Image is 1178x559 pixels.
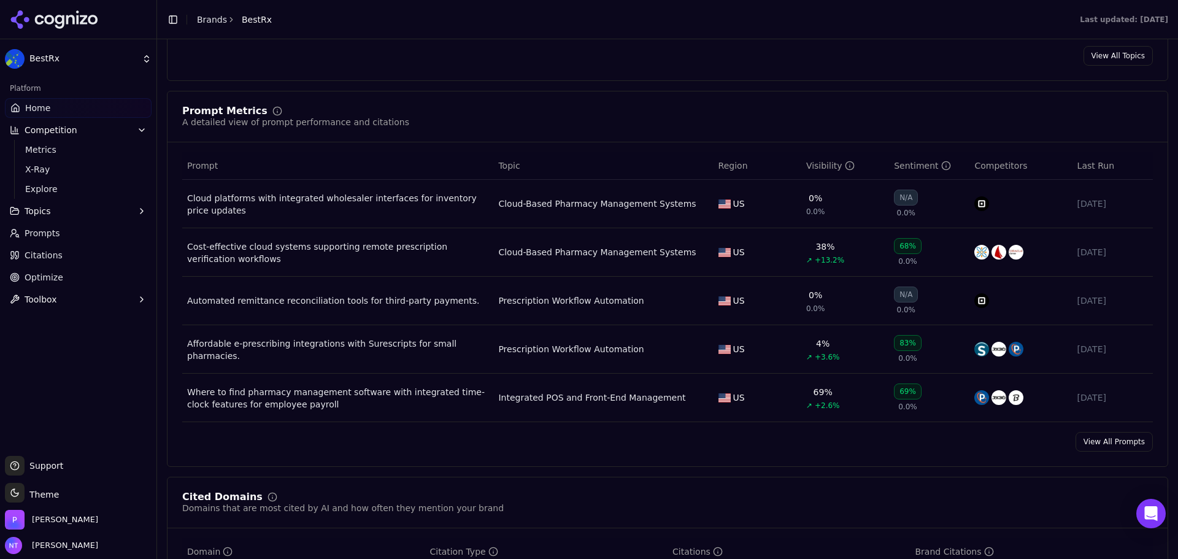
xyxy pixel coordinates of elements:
[5,29,179,49] h5: Bazaarvoice Analytics content is not detected on this page.
[29,53,137,64] span: BestRx
[991,390,1006,405] img: rx30
[806,352,812,362] span: ↗
[498,246,696,258] a: Cloud-Based Pharmacy Management Systems
[25,183,132,195] span: Explore
[498,198,696,210] a: Cloud-Based Pharmacy Management Systems
[25,205,51,217] span: Topics
[5,268,152,287] a: Optimize
[898,256,917,266] span: 0.0%
[814,386,833,398] div: 69%
[5,245,152,265] a: Citations
[969,152,1072,180] th: Competitors
[718,345,731,354] img: US flag
[718,199,731,209] img: US flag
[187,192,488,217] a: Cloud platforms with integrated wholesaler interfaces for inventory price updates
[25,293,57,306] span: Toolbox
[815,401,840,411] span: +2.6%
[187,241,488,265] a: Cost-effective cloud systems supporting remote prescription verification workflows
[182,152,493,180] th: Prompt
[1072,152,1153,180] th: Last Run
[5,5,179,16] p: Analytics Inspector 1.7.0
[1076,432,1153,452] a: View All Prompts
[894,238,922,254] div: 68%
[733,246,745,258] span: US
[898,353,917,363] span: 0.0%
[5,537,98,554] button: Open user button
[182,492,263,502] div: Cited Domains
[974,293,989,308] img: square
[187,386,488,411] div: Where to find pharmacy management software with integrated time-clock features for employee payroll
[806,255,812,265] span: ↗
[894,160,950,172] div: Sentiment
[187,337,488,362] a: Affordable e-prescribing integrations with Surescripts for small pharmacies.
[815,352,840,362] span: +3.6%
[894,287,918,303] div: N/A
[801,152,889,180] th: brandMentionRate
[894,384,922,399] div: 69%
[718,296,731,306] img: US flag
[5,120,152,140] button: Competition
[493,152,713,180] th: Topic
[25,124,77,136] span: Competition
[498,391,685,404] div: Integrated POS and Front-End Management
[25,271,63,283] span: Optimize
[25,460,63,472] span: Support
[718,248,731,257] img: US flag
[25,249,63,261] span: Citations
[974,160,1027,172] span: Competitors
[714,152,801,180] th: Region
[1077,295,1148,307] div: [DATE]
[25,163,132,175] span: X-Ray
[806,401,812,411] span: ↗
[187,295,488,307] a: Automated remittance reconciliation tools for third-party payments.
[5,290,152,309] button: Toolbox
[20,180,137,198] a: Explore
[20,141,137,158] a: Metrics
[672,546,723,558] div: Citations
[733,343,745,355] span: US
[733,198,745,210] span: US
[974,196,989,211] img: square
[1077,246,1148,258] div: [DATE]
[915,546,994,558] div: Brand Citations
[816,337,830,350] div: 4%
[733,391,745,404] span: US
[1009,390,1023,405] img: qs/1
[430,546,498,558] div: Citation Type
[1077,391,1148,404] div: [DATE]
[25,490,59,499] span: Theme
[897,208,916,218] span: 0.0%
[889,152,969,180] th: sentiment
[718,160,748,172] span: Region
[182,116,409,128] div: A detailed view of prompt performance and citations
[27,540,98,551] span: [PERSON_NAME]
[25,144,132,156] span: Metrics
[894,335,922,351] div: 83%
[25,102,50,114] span: Home
[187,160,218,172] span: Prompt
[809,289,822,301] div: 0%
[897,305,916,315] span: 0.0%
[991,342,1006,357] img: rx30
[815,241,834,253] div: 38%
[1084,46,1153,66] a: View All Topics
[1077,160,1114,172] span: Last Run
[894,190,918,206] div: N/A
[1009,245,1023,260] img: cerner
[806,304,825,314] span: 0.0%
[32,514,98,525] span: Perrill
[806,207,825,217] span: 0.0%
[20,161,137,178] a: X-Ray
[5,510,25,530] img: Perrill
[197,13,272,26] nav: breadcrumb
[187,546,233,558] div: Domain
[5,49,25,69] img: BestRx
[718,393,731,403] img: US flag
[5,98,152,118] a: Home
